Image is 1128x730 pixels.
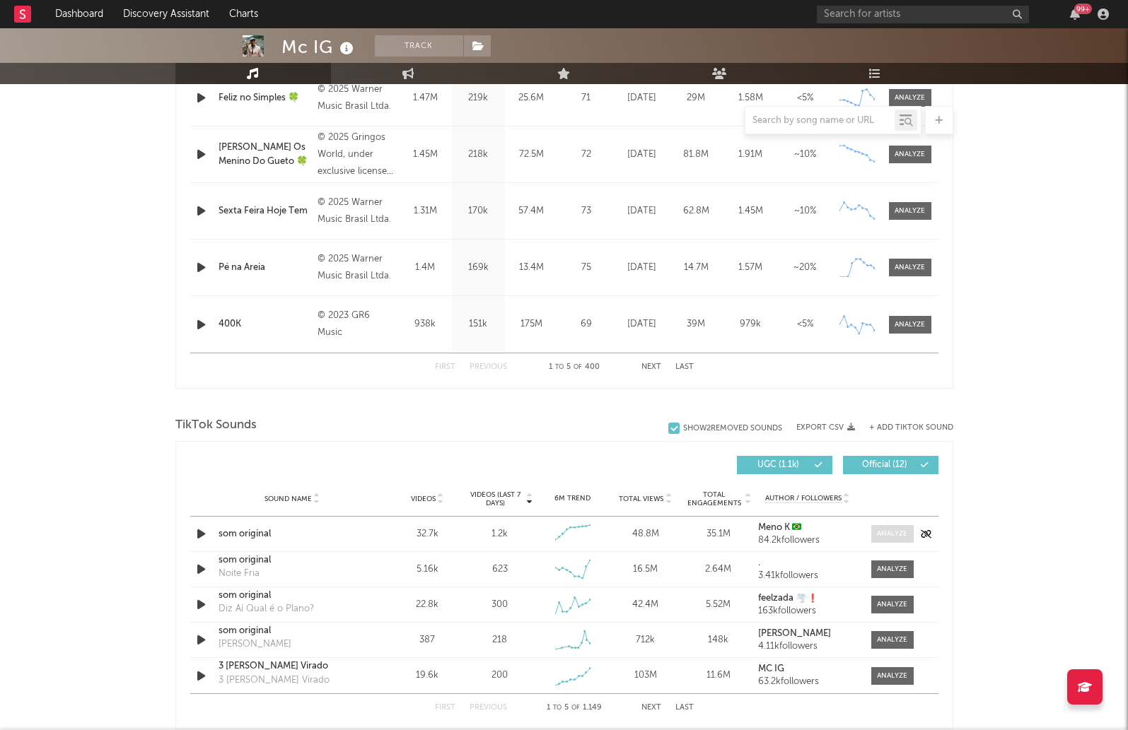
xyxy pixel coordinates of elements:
[555,364,564,370] span: to
[435,704,455,712] button: First
[685,598,751,612] div: 5.52M
[219,637,291,652] div: [PERSON_NAME]
[571,705,580,711] span: of
[508,91,554,105] div: 25.6M
[746,461,811,469] span: UGC ( 1.1k )
[685,669,751,683] div: 11.6M
[727,317,774,331] div: 979k
[675,363,694,371] button: Last
[673,91,720,105] div: 29M
[492,598,508,612] div: 300
[574,364,582,370] span: of
[675,704,694,712] button: Last
[758,558,760,567] strong: .
[641,363,661,371] button: Next
[535,359,613,376] div: 1 5 400
[562,317,611,331] div: 69
[318,81,395,115] div: © 2025 Warner Music Brasil Ltda.
[562,148,611,162] div: 72
[727,91,774,105] div: 1.58M
[1070,8,1080,20] button: 99+
[318,251,395,285] div: © 2025 Warner Music Brasil Ltda.
[318,129,395,180] div: © 2025 Gringos World, under exclusive license to Warner Music Brasil.
[673,317,720,331] div: 39M
[402,204,448,218] div: 1.31M
[219,204,311,218] div: Sexta Feira Hoje Tem
[765,494,842,503] span: Author / Followers
[781,148,829,162] div: ~ 10 %
[508,317,554,331] div: 175M
[618,261,665,275] div: [DATE]
[219,261,311,275] a: Pé na Areia
[492,527,508,541] div: 1.2k
[492,633,507,647] div: 218
[175,417,257,434] span: TikTok Sounds
[219,673,330,688] div: 3 [PERSON_NAME] Virado
[508,148,554,162] div: 72.5M
[219,624,366,638] a: som original
[219,141,311,168] a: [PERSON_NAME] Os Menino Do Gueto 🍀
[455,261,501,275] div: 169k
[402,317,448,331] div: 938k
[395,598,460,612] div: 22.8k
[612,669,678,683] div: 103M
[492,563,508,577] div: 623
[727,204,774,218] div: 1.45M
[758,594,856,604] a: feelzada 🌪️❗
[781,261,829,275] div: ~ 20 %
[727,148,774,162] div: 1.91M
[618,148,665,162] div: [DATE]
[508,204,554,218] div: 57.4M
[219,589,366,603] a: som original
[817,6,1029,23] input: Search for artists
[758,677,856,687] div: 63.2k followers
[219,553,366,567] div: som original
[455,91,501,105] div: 219k
[562,204,611,218] div: 73
[685,563,751,577] div: 2.64M
[641,704,661,712] button: Next
[219,527,366,541] a: som original
[402,261,448,275] div: 1.4M
[618,204,665,218] div: [DATE]
[395,669,460,683] div: 19.6k
[455,317,501,331] div: 151k
[395,563,460,577] div: 5.16k
[758,571,856,581] div: 3.41k followers
[673,204,720,218] div: 62.8M
[758,523,801,532] strong: Meno K 🇧🇷
[758,536,856,546] div: 84.2k followers
[402,148,448,162] div: 1.45M
[727,261,774,275] div: 1.57M
[737,456,832,474] button: UGC(1.1k)
[540,493,605,504] div: 6M Trend
[219,602,314,616] div: Diz Aí Qual é o Plano?
[395,633,460,647] div: 387
[219,567,260,581] div: Noite Fria
[685,633,751,647] div: 148k
[219,659,366,673] a: 3 [PERSON_NAME] Virado
[869,424,953,432] button: + Add TikTok Sound
[492,669,508,683] div: 200
[673,261,720,275] div: 14.7M
[411,495,436,503] span: Videos
[612,633,678,647] div: 712k
[508,261,554,275] div: 13.4M
[264,495,312,503] span: Sound Name
[683,424,782,433] div: Show 2 Removed Sounds
[685,490,743,507] span: Total Engagements
[685,527,751,541] div: 35.1M
[402,91,448,105] div: 1.47M
[758,594,818,603] strong: feelzada 🌪️❗
[318,307,395,341] div: © 2023 GR6 Music
[435,363,455,371] button: First
[758,606,856,616] div: 163k followers
[281,35,357,59] div: Mc IG
[758,642,856,652] div: 4.11k followers
[219,91,311,105] div: Feliz no Simples 🍀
